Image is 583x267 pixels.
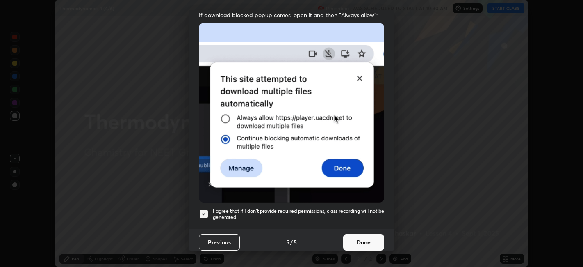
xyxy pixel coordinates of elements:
h4: 5 [294,238,297,246]
span: If download blocked popup comes, open it and then "Always allow": [199,11,384,19]
img: downloads-permission-blocked.gif [199,23,384,203]
h4: / [290,238,293,246]
h4: 5 [286,238,289,246]
button: Previous [199,234,240,251]
button: Done [343,234,384,251]
h5: I agree that if I don't provide required permissions, class recording will not be generated [213,208,384,221]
